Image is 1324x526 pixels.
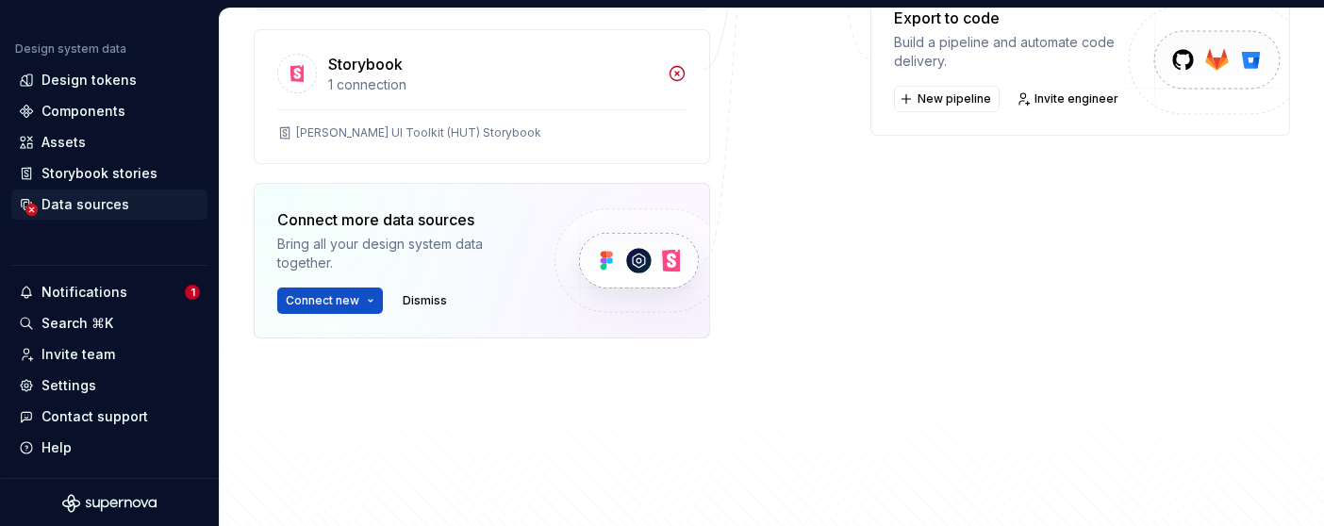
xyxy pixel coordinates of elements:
[286,293,359,308] span: Connect new
[1034,91,1118,107] span: Invite engineer
[41,102,125,121] div: Components
[254,29,710,164] a: Storybook1 connection[PERSON_NAME] UI Toolkit (HUT) Storybook
[185,285,200,300] span: 1
[11,127,207,157] a: Assets
[328,75,656,94] div: 1 connection
[62,494,157,513] svg: Supernova Logo
[41,438,72,457] div: Help
[11,433,207,463] button: Help
[394,288,455,314] button: Dismiss
[41,133,86,152] div: Assets
[11,370,207,401] a: Settings
[894,86,1000,112] button: New pipeline
[15,41,126,57] div: Design system data
[41,376,96,395] div: Settings
[11,308,207,338] button: Search ⌘K
[41,283,127,302] div: Notifications
[277,235,522,272] div: Bring all your design system data together.
[918,91,991,107] span: New pipeline
[11,158,207,189] a: Storybook stories
[41,407,148,426] div: Contact support
[11,189,207,220] a: Data sources
[41,164,157,183] div: Storybook stories
[41,71,137,90] div: Design tokens
[41,195,129,214] div: Data sources
[41,314,113,333] div: Search ⌘K
[277,208,522,231] div: Connect more data sources
[11,402,207,432] button: Contact support
[11,339,207,370] a: Invite team
[1011,86,1127,112] a: Invite engineer
[11,65,207,95] a: Design tokens
[277,288,383,314] button: Connect new
[894,7,1127,29] div: Export to code
[11,96,207,126] a: Components
[328,53,403,75] div: Storybook
[403,293,447,308] span: Dismiss
[296,125,541,140] div: [PERSON_NAME] UI Toolkit (HUT) Storybook
[11,277,207,307] button: Notifications1
[41,345,115,364] div: Invite team
[894,33,1127,71] div: Build a pipeline and automate code delivery.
